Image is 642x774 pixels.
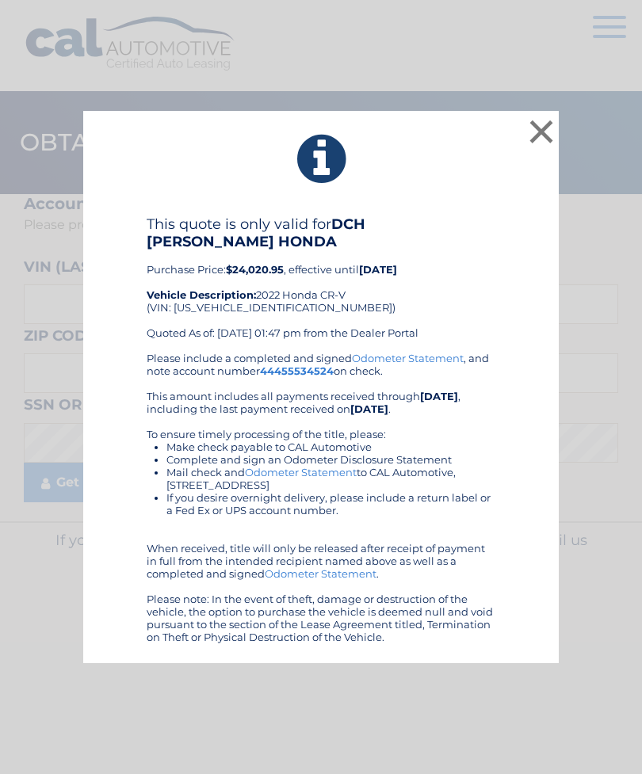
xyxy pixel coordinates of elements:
b: [DATE] [420,390,458,402]
div: Please include a completed and signed , and note account number on check. This amount includes al... [147,352,495,643]
a: Odometer Statement [265,567,376,580]
b: [DATE] [359,263,397,276]
a: 44455534524 [260,364,334,377]
a: Odometer Statement [245,466,357,479]
b: DCH [PERSON_NAME] HONDA [147,215,365,250]
b: $24,020.95 [226,263,284,276]
b: [DATE] [350,402,388,415]
strong: Vehicle Description: [147,288,256,301]
li: Mail check and to CAL Automotive, [STREET_ADDRESS] [166,466,495,491]
a: Odometer Statement [352,352,464,364]
div: Purchase Price: , effective until 2022 Honda CR-V (VIN: [US_VEHICLE_IDENTIFICATION_NUMBER]) Quote... [147,215,495,352]
li: Complete and sign an Odometer Disclosure Statement [166,453,495,466]
li: Make check payable to CAL Automotive [166,440,495,453]
h4: This quote is only valid for [147,215,495,250]
button: × [525,116,557,147]
li: If you desire overnight delivery, please include a return label or a Fed Ex or UPS account number. [166,491,495,517]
